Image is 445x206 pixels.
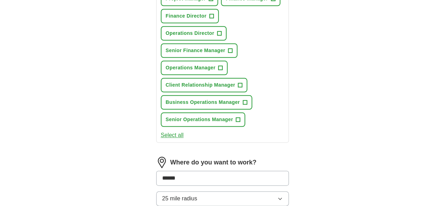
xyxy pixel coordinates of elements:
button: Senior Finance Manager [161,43,238,58]
button: Client Relationship Manager [161,78,248,92]
span: 25 mile radius [162,194,197,203]
button: Senior Operations Manager [161,112,246,127]
span: Operations Manager [166,64,216,71]
span: Business Operations Manager [166,99,240,106]
button: Finance Director [161,9,219,23]
span: Finance Director [166,12,206,20]
button: Operations Director [161,26,227,40]
button: Operations Manager [161,61,228,75]
span: Senior Finance Manager [166,47,225,54]
span: Operations Director [166,30,214,37]
span: Client Relationship Manager [166,81,235,89]
button: 25 mile radius [156,191,289,206]
button: Business Operations Manager [161,95,252,110]
button: Select all [161,131,184,139]
label: Where do you want to work? [170,158,256,167]
img: location.png [156,157,167,168]
span: Senior Operations Manager [166,116,233,123]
